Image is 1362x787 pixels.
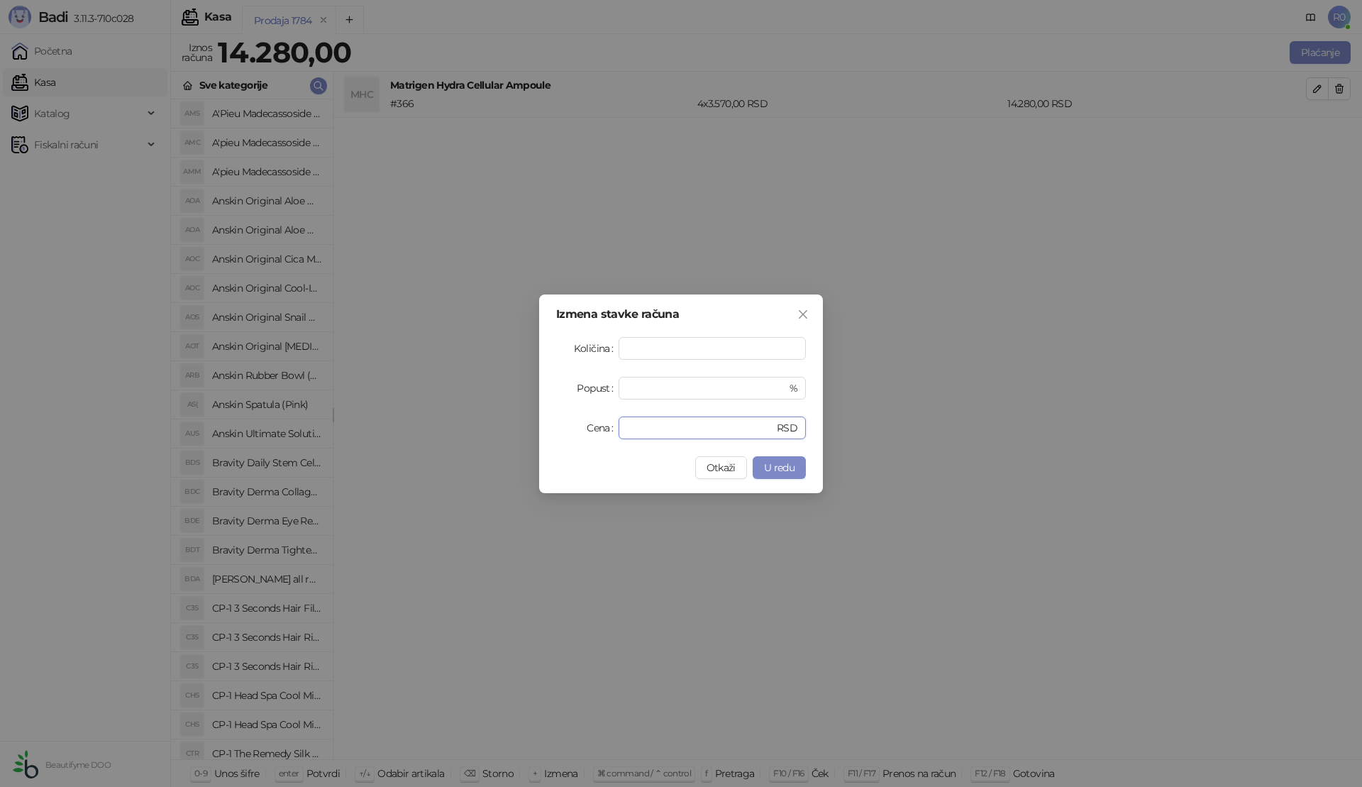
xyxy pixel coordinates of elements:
input: Količina [619,338,805,359]
button: U redu [753,456,806,479]
span: Otkaži [707,461,736,474]
label: Cena [587,417,619,439]
input: Cena [627,417,774,439]
div: Izmena stavke računa [556,309,806,320]
button: Otkaži [695,456,747,479]
label: Količina [574,337,619,360]
span: close [797,309,809,320]
button: Close [792,303,814,326]
input: Popust [627,378,787,399]
label: Popust [577,377,619,400]
span: Zatvori [792,309,814,320]
span: U redu [764,461,794,474]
